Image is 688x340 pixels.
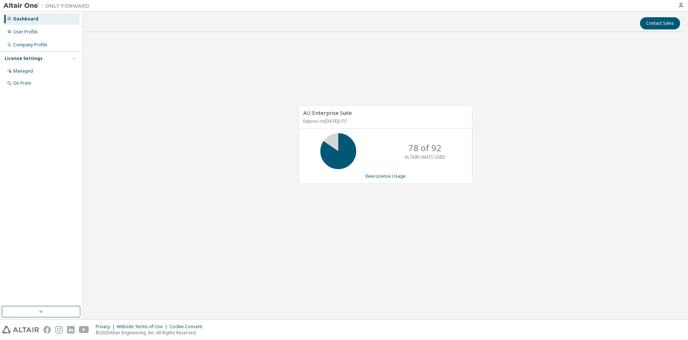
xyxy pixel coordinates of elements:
div: On Prem [13,80,31,86]
div: License Settings [5,56,43,61]
div: Managed [13,68,33,74]
p: ALTAIR UNITS USED [405,154,445,160]
div: Website Terms of Use [117,324,169,330]
div: Company Profile [13,42,47,48]
button: Contact Sales [640,17,680,29]
img: instagram.svg [55,326,63,334]
div: Cookie Consent [169,324,206,330]
img: youtube.svg [79,326,89,334]
img: linkedin.svg [67,326,75,334]
div: Dashboard [13,16,38,22]
p: 78 of 92 [408,142,441,154]
img: facebook.svg [43,326,51,334]
a: View License Usage [365,173,406,179]
img: altair_logo.svg [2,326,39,334]
p: Expires on [DATE] UTC [303,118,466,124]
p: © 2025 Altair Engineering, Inc. All Rights Reserved. [96,330,206,336]
div: Privacy [96,324,117,330]
div: User Profile [13,29,38,35]
img: Altair One [4,2,93,9]
span: AU Enterprise Suite [303,109,352,116]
